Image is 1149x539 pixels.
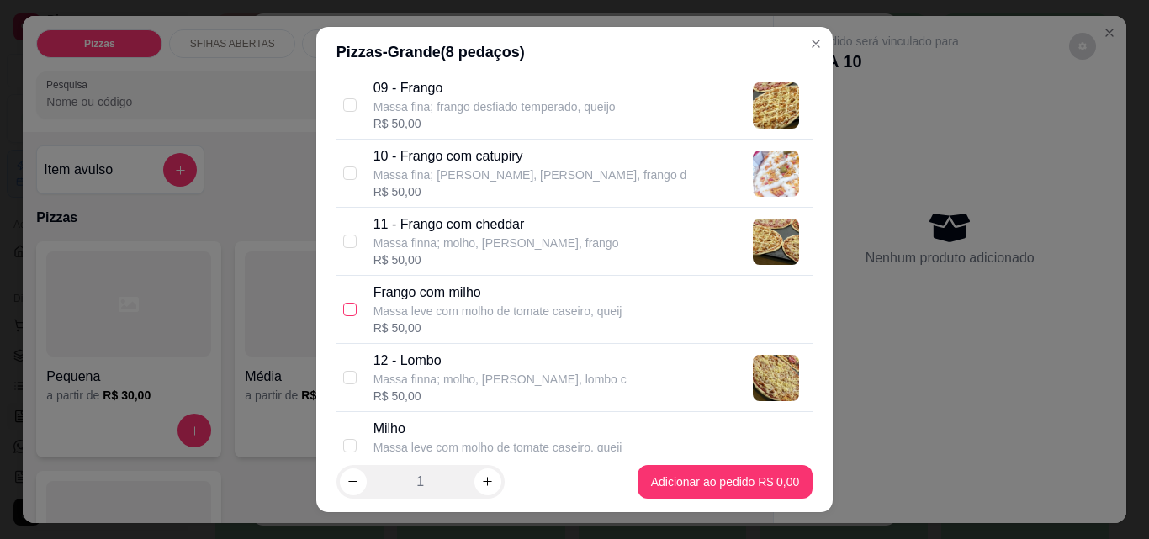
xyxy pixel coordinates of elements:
p: Massa leve com molho de tomate caseiro, queij [373,303,622,320]
div: R$ 50,00 [373,388,627,404]
button: decrease-product-quantity [340,468,367,495]
img: product-image [753,355,799,401]
p: Massa fina; frango desfiado temperado, queijo [373,98,616,115]
p: 09 - Frango [373,78,616,98]
img: product-image [753,82,799,129]
p: 1 [416,472,424,492]
button: increase-product-quantity [474,468,501,495]
p: 12 - Lombo [373,351,627,371]
p: Frango com milho [373,283,622,303]
div: R$ 50,00 [373,183,687,200]
div: R$ 50,00 [373,320,622,336]
button: Adicionar ao pedido R$ 0,00 [638,465,813,499]
div: R$ 50,00 [373,115,616,132]
p: Massa fina; [PERSON_NAME], [PERSON_NAME], frango d [373,166,687,183]
div: R$ 50,00 [373,251,619,268]
p: 11 - Frango com cheddar [373,214,619,235]
p: 10 - Frango com catupiry [373,146,687,166]
img: product-image [753,219,799,265]
div: Pizzas - Grande ( 8 pedaços) [336,40,813,64]
p: Massa finna; molho, [PERSON_NAME], frango [373,235,619,251]
button: Close [802,30,829,57]
p: Massa finna; molho, [PERSON_NAME], lombo c [373,371,627,388]
p: Milho [373,419,622,439]
p: Massa leve com molho de tomate caseiro, queij [373,439,622,456]
img: product-image [753,151,799,197]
